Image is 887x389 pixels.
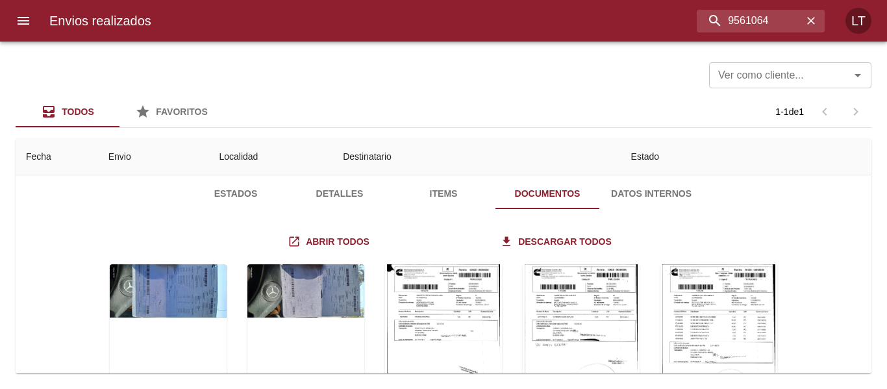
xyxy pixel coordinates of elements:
th: Destinatario [332,138,620,175]
th: Fecha [16,138,98,175]
span: Documentos [503,186,592,202]
a: Abrir todos [285,230,375,254]
div: Abrir información de usuario [845,8,871,34]
button: Abrir [849,66,867,84]
span: Estados [192,186,280,202]
button: menu [8,5,39,36]
span: Datos Internos [607,186,695,202]
span: Detalles [295,186,384,202]
h6: Envios realizados [49,10,151,31]
th: Localidad [208,138,332,175]
span: Favoritos [156,107,208,117]
div: Tabs detalle de guia [184,178,703,209]
span: Descargar todos [503,234,612,250]
th: Estado [621,138,871,175]
span: Abrir todos [290,234,369,250]
span: Pagina anterior [809,105,840,116]
th: Envio [98,138,209,175]
input: buscar [697,10,803,32]
div: Tabs Envios [16,96,223,127]
p: 1 - 1 de 1 [775,105,804,118]
span: Todos [62,107,94,117]
div: LT [845,8,871,34]
span: Items [399,186,488,202]
a: Descargar todos [497,230,617,254]
span: Pagina siguiente [840,96,871,127]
